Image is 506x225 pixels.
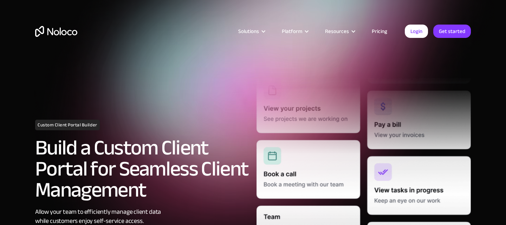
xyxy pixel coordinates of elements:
a: Get started [433,25,471,38]
h1: Custom Client Portal Builder [35,120,100,130]
h2: Build a Custom Client Portal for Seamless Client Management [35,137,249,200]
div: Platform [282,27,302,36]
div: Resources [316,27,363,36]
div: Platform [273,27,316,36]
a: Login [405,25,428,38]
div: Solutions [238,27,259,36]
div: Solutions [229,27,273,36]
a: Pricing [363,27,396,36]
a: home [35,26,77,37]
div: Resources [325,27,349,36]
